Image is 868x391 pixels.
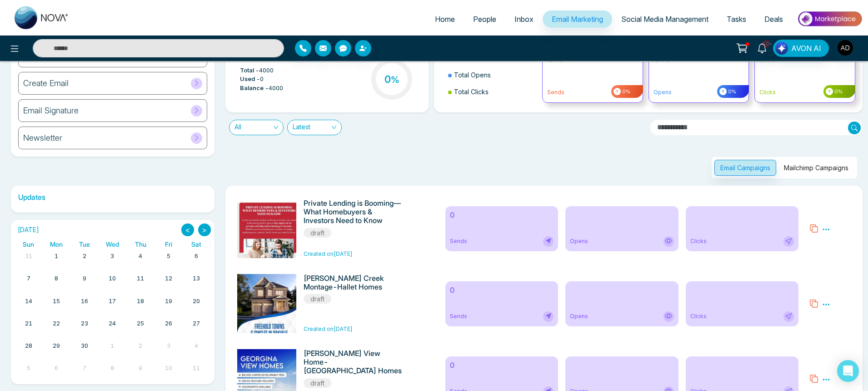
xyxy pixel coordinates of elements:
[191,362,202,375] a: October 11, 2025
[727,88,736,96] span: 0%
[99,317,127,340] td: September 24, 2025
[155,250,183,272] td: September 5, 2025
[304,228,331,238] span: draft
[182,340,210,362] td: October 4, 2025
[135,295,146,308] a: September 18, 2025
[25,362,32,375] a: October 5, 2025
[714,160,776,176] button: Email Campaigns
[191,295,202,308] a: September 20, 2025
[43,250,71,272] td: September 1, 2025
[304,274,402,291] h6: [PERSON_NAME] Creek Montage-Hallet Homes
[718,10,755,28] a: Tasks
[653,88,744,96] p: Opens
[79,340,90,352] a: September 30, 2025
[15,340,43,362] td: September 28, 2025
[833,88,843,96] span: 0%
[448,83,537,100] li: Total Clicks
[759,88,850,96] p: Clicks
[23,133,62,143] h6: Newsletter
[15,250,43,272] td: August 31, 2025
[514,15,534,24] span: Inbox
[137,362,144,375] a: October 9, 2025
[240,84,269,93] span: Balance -
[137,340,144,352] a: October 2, 2025
[570,312,588,320] span: Opens
[191,317,202,330] a: September 27, 2025
[43,295,71,317] td: September 15, 2025
[53,362,60,375] a: October 6, 2025
[15,272,43,295] td: September 7, 2025
[51,317,62,330] a: September 22, 2025
[293,120,336,135] span: Latest
[155,317,183,340] td: September 26, 2025
[751,40,773,56] a: 10+
[126,317,155,340] td: September 25, 2025
[70,250,99,272] td: September 2, 2025
[775,42,788,55] img: Lead Flow
[51,340,62,352] a: September 29, 2025
[165,250,172,263] a: September 5, 2025
[193,340,200,352] a: October 4, 2025
[234,120,278,135] span: All
[48,239,65,250] a: Monday
[198,223,211,236] button: >
[77,239,92,250] a: Tuesday
[99,272,127,295] td: September 10, 2025
[190,239,203,250] a: Saturday
[70,340,99,362] td: September 30, 2025
[15,362,43,384] td: October 5, 2025
[23,340,34,352] a: September 28, 2025
[727,15,746,24] span: Tasks
[107,317,118,330] a: September 24, 2025
[99,295,127,317] td: September 17, 2025
[81,250,88,263] a: September 2, 2025
[109,340,116,352] a: October 1, 2025
[259,66,274,75] span: 4000
[240,66,259,75] span: Total -
[163,362,174,375] a: October 10, 2025
[135,317,146,330] a: September 25, 2025
[23,106,79,116] h6: Email Signature
[126,340,155,362] td: October 2, 2025
[43,272,71,295] td: September 8, 2025
[155,362,183,384] td: October 10, 2025
[107,295,118,308] a: September 17, 2025
[764,15,783,24] span: Deals
[304,199,402,225] h6: Private Lending is Booming—What Homebuyers & Investors Need to Know
[426,10,464,28] a: Home
[126,272,155,295] td: September 11, 2025
[182,250,210,272] td: September 6, 2025
[23,317,34,330] a: September 21, 2025
[304,325,353,332] span: Created on [DATE]
[837,360,859,382] div: Open Intercom Messenger
[43,340,71,362] td: September 29, 2025
[435,15,455,24] span: Home
[182,272,210,295] td: September 13, 2025
[384,73,399,85] h3: 0
[70,295,99,317] td: September 16, 2025
[570,237,588,245] span: Opens
[838,40,853,56] img: User Avatar
[43,362,71,384] td: October 6, 2025
[21,239,36,250] a: Sunday
[133,239,148,250] a: Thursday
[11,193,215,202] h6: Updates
[99,250,127,272] td: September 3, 2025
[25,272,32,285] a: September 7, 2025
[15,226,39,234] h2: [DATE]
[99,340,127,362] td: October 1, 2025
[773,40,829,57] button: AVON AI
[181,223,194,236] button: <
[155,272,183,295] td: September 12, 2025
[107,272,118,285] a: September 10, 2025
[304,250,353,257] span: Created on [DATE]
[791,43,821,54] span: AVON AI
[104,239,121,250] a: Wednesday
[135,272,146,285] a: September 11, 2025
[182,317,210,340] td: September 27, 2025
[505,10,543,28] a: Inbox
[70,272,99,295] td: September 9, 2025
[53,250,60,263] a: September 1, 2025
[193,250,200,263] a: September 6, 2025
[155,295,183,317] td: September 19, 2025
